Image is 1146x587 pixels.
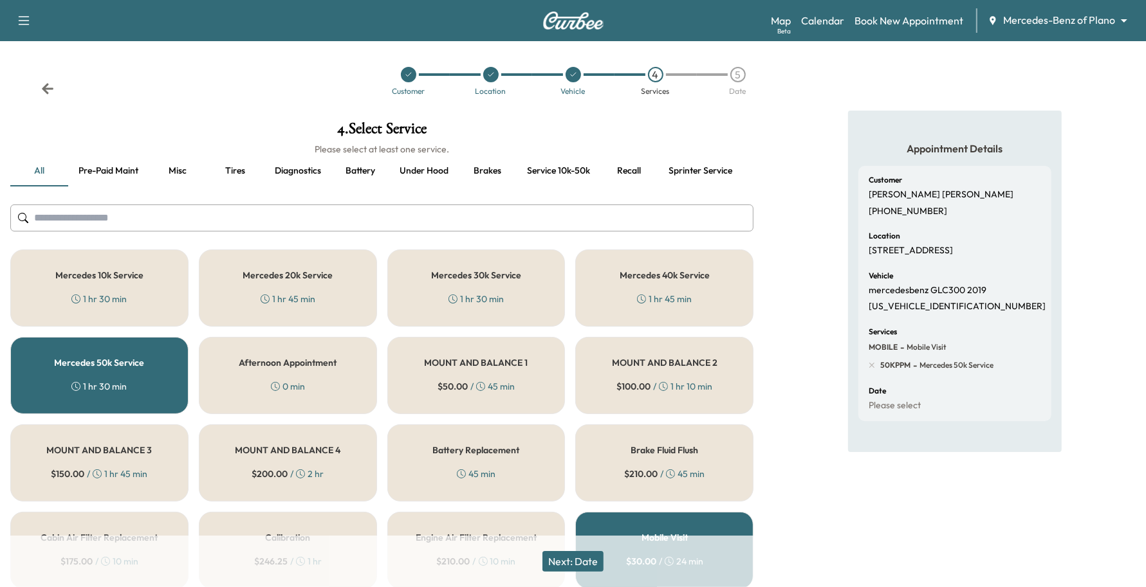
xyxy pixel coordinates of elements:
[438,380,515,393] div: / 45 min
[71,380,127,393] div: 1 hr 30 min
[869,189,1013,201] p: [PERSON_NAME] [PERSON_NAME]
[243,271,333,280] h5: Mercedes 20k Service
[624,467,705,480] div: / 45 min
[389,156,459,186] button: Under hood
[869,232,900,240] h6: Location
[855,13,963,28] a: Book New Appointment
[730,87,746,95] div: Date
[542,12,604,30] img: Curbee Logo
[10,121,753,143] h1: 4 . Select Service
[869,285,986,296] p: mercedesbenz GLC300 2019
[910,359,917,372] span: -
[730,67,746,82] div: 5
[252,467,288,480] span: $ 200.00
[858,141,1051,156] h5: Appointment Details
[476,87,506,95] div: Location
[917,360,994,370] span: Mercedes 50k Service
[869,328,897,336] h6: Services
[416,533,537,542] h5: Engine Air Filter Replacement
[271,380,305,393] div: 0 min
[904,342,947,352] span: Mobile Visit
[600,156,658,186] button: Recall
[264,156,331,186] button: Diagnostics
[425,358,528,367] h5: MOUNT AND BALANCE 1
[55,271,143,280] h5: Mercedes 10k Service
[46,446,152,455] h5: MOUNT AND BALANCE 3
[457,467,495,480] div: 45 min
[869,272,893,280] h6: Vehicle
[10,156,68,186] button: all
[771,13,791,28] a: MapBeta
[642,87,670,95] div: Services
[869,387,886,395] h6: Date
[448,293,504,305] div: 1 hr 30 min
[392,87,425,95] div: Customer
[658,156,743,186] button: Sprinter service
[207,156,264,186] button: Tires
[265,533,310,542] h5: Calibration
[869,245,953,257] p: [STREET_ADDRESS]
[1003,13,1115,28] span: Mercedes-Benz of Plano
[252,467,324,480] div: / 2 hr
[517,156,600,186] button: Service 10k-50k
[616,380,651,393] span: $ 100.00
[648,67,663,82] div: 4
[68,156,149,186] button: Pre-paid maint
[869,176,902,184] h6: Customer
[801,13,844,28] a: Calendar
[869,206,947,217] p: [PHONE_NUMBER]
[235,446,340,455] h5: MOUNT AND BALANCE 4
[149,156,207,186] button: Misc
[880,360,910,370] span: 50KPPM
[869,400,921,411] p: Please select
[51,467,147,480] div: / 1 hr 45 min
[777,26,791,36] div: Beta
[869,301,1046,312] p: [US_VEHICLE_IDENTIFICATION_NUMBER]
[438,380,468,393] span: $ 50.00
[41,82,54,95] div: Back
[542,551,604,572] button: Next: Date
[331,156,389,186] button: Battery
[898,341,904,354] span: -
[620,271,710,280] h5: Mercedes 40k Service
[616,380,712,393] div: / 1 hr 10 min
[642,533,688,542] h5: Mobile Visit
[10,156,753,186] div: basic tabs example
[433,446,520,455] h5: Battery Replacement
[239,358,337,367] h5: Afternoon Appointment
[612,358,717,367] h5: MOUNT AND BALANCE 2
[51,467,84,480] span: $ 150.00
[261,293,315,305] div: 1 hr 45 min
[41,533,158,542] h5: Cabin Air Filter Replacement
[54,358,144,367] h5: Mercedes 50k Service
[637,293,692,305] div: 1 hr 45 min
[431,271,521,280] h5: Mercedes 30k Service
[869,342,898,352] span: MOBILE
[459,156,517,186] button: Brakes
[561,87,586,95] div: Vehicle
[71,293,127,305] div: 1 hr 30 min
[624,467,658,480] span: $ 210.00
[631,446,698,455] h5: Brake Fluid Flush
[10,143,753,156] h6: Please select at least one service.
